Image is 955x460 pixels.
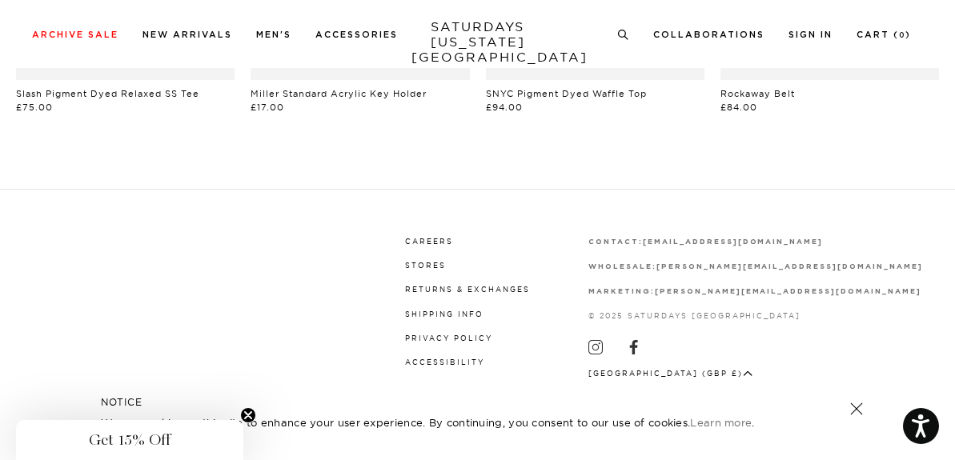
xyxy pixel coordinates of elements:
a: Men's [256,30,291,39]
small: 0 [899,32,905,39]
a: Accessories [315,30,398,39]
span: Get 15% Off [89,430,171,450]
a: [EMAIL_ADDRESS][DOMAIN_NAME] [643,237,823,246]
a: Learn more [690,416,752,429]
button: [GEOGRAPHIC_DATA] (GBP £) [588,367,752,379]
a: SATURDAYS[US_STATE][GEOGRAPHIC_DATA] [411,19,544,65]
p: © 2025 Saturdays [GEOGRAPHIC_DATA] [588,310,923,322]
strong: wholesale: [588,263,656,270]
a: Collaborations [653,30,764,39]
h5: NOTICE [101,395,855,410]
a: Accessibility [405,358,484,366]
a: [PERSON_NAME][EMAIL_ADDRESS][DOMAIN_NAME] [656,262,923,270]
strong: [PERSON_NAME][EMAIL_ADDRESS][DOMAIN_NAME] [656,263,923,270]
a: Careers [405,237,453,246]
a: Terms & Conditions [405,382,520,390]
span: £17.00 [251,102,284,113]
span: £84.00 [720,102,757,113]
a: Slash Pigment Dyed Relaxed SS Tee [16,88,199,99]
span: £75.00 [16,102,53,113]
a: Miller Standard Acrylic Key Holder [251,88,427,99]
a: Stores [405,261,446,270]
a: Shipping Info [405,310,484,318]
span: £94.00 [486,102,523,113]
a: Privacy Policy [405,334,492,342]
a: Rockaway Belt [720,88,795,99]
a: New Arrivals [142,30,232,39]
a: Archive Sale [32,30,118,39]
p: We use cookies on this site to enhance your user experience. By continuing, you consent to our us... [101,414,798,430]
a: Returns & Exchanges [405,285,530,294]
strong: marketing: [588,288,655,295]
strong: [PERSON_NAME][EMAIL_ADDRESS][DOMAIN_NAME] [655,288,921,295]
a: [PERSON_NAME][EMAIL_ADDRESS][DOMAIN_NAME] [655,286,921,295]
strong: contact: [588,238,643,246]
div: Get 15% OffClose teaser [16,420,243,460]
a: Sign In [788,30,833,39]
a: Cart (0) [857,30,911,39]
strong: [EMAIL_ADDRESS][DOMAIN_NAME] [643,238,823,246]
button: Close teaser [240,407,256,423]
a: SNYC Pigment Dyed Waffle Top [486,88,647,99]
